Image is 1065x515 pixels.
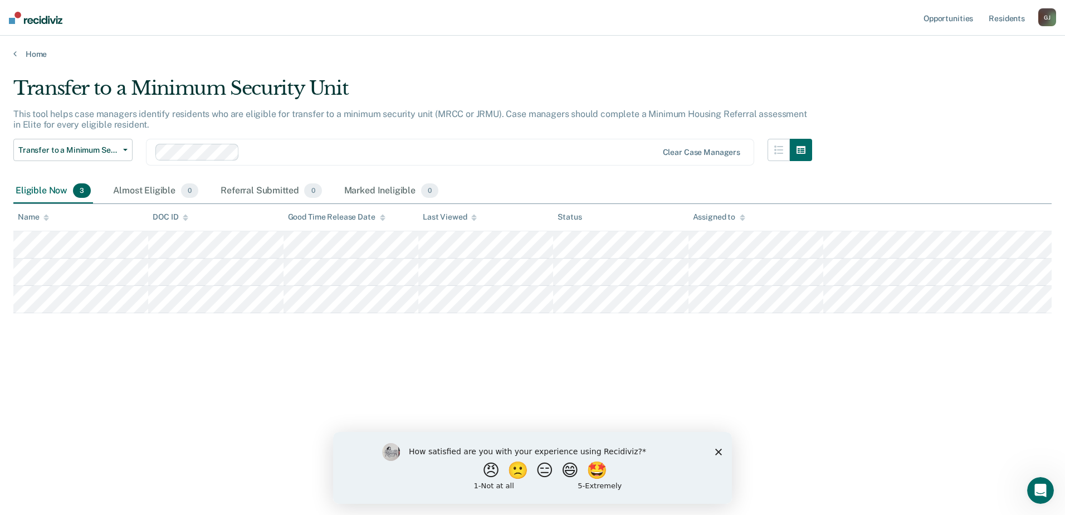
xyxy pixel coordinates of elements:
div: Referral Submitted0 [218,179,324,203]
span: Transfer to a Minimum Security Unit [18,145,119,155]
div: Transfer to a Minimum Security Unit [13,77,812,109]
div: DOC ID [153,212,188,222]
p: This tool helps case managers identify residents who are eligible for transfer to a minimum secur... [13,109,807,130]
div: Name [18,212,49,222]
button: GJ [1038,8,1056,26]
button: Transfer to a Minimum Security Unit [13,139,133,161]
span: 3 [73,183,91,198]
div: Status [558,212,582,222]
div: Eligible Now3 [13,179,93,203]
img: Recidiviz [9,12,62,24]
div: G J [1038,8,1056,26]
span: 0 [421,183,438,198]
iframe: Intercom live chat [1027,477,1054,504]
span: 0 [181,183,198,198]
iframe: Survey by Kim from Recidiviz [333,432,732,504]
div: Assigned to [693,212,745,222]
div: Almost Eligible0 [111,179,201,203]
div: Clear case managers [663,148,740,157]
span: 0 [304,183,321,198]
div: Last Viewed [423,212,477,222]
div: Good Time Release Date [288,212,385,222]
a: Home [13,49,1052,59]
div: Marked Ineligible0 [342,179,441,203]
